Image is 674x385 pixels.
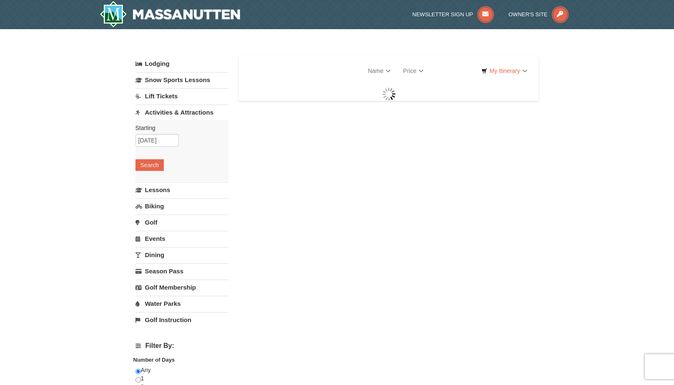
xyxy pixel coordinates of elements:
[509,11,569,17] a: Owner's Site
[100,1,241,27] img: Massanutten Resort Logo
[382,87,396,101] img: wait gif
[135,88,228,104] a: Lift Tickets
[135,72,228,87] a: Snow Sports Lessons
[476,65,532,77] a: My Itinerary
[362,62,397,79] a: Name
[100,1,241,27] a: Massanutten Resort
[135,247,228,262] a: Dining
[135,263,228,279] a: Season Pass
[135,312,228,327] a: Golf Instruction
[133,357,175,363] strong: Number of Days
[135,159,164,171] button: Search
[135,342,228,350] h4: Filter By:
[135,198,228,214] a: Biking
[412,11,473,17] span: Newsletter Sign Up
[135,280,228,295] a: Golf Membership
[135,215,228,230] a: Golf
[412,11,494,17] a: Newsletter Sign Up
[135,56,228,71] a: Lodging
[135,231,228,246] a: Events
[397,62,430,79] a: Price
[135,124,222,132] label: Starting
[135,296,228,311] a: Water Parks
[135,182,228,197] a: Lessons
[509,11,548,17] span: Owner's Site
[135,105,228,120] a: Activities & Attractions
